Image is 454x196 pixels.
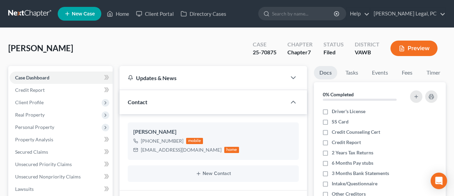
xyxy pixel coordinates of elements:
[396,66,418,79] a: Fees
[133,128,293,136] div: [PERSON_NAME]
[15,99,44,105] span: Client Profile
[10,183,113,195] a: Lawsuits
[355,48,379,56] div: VAWB
[347,8,370,20] a: Help
[15,87,45,93] span: Credit Report
[103,8,133,20] a: Home
[186,138,203,144] div: mobile
[10,171,113,183] a: Unsecured Nonpriority Claims
[332,129,380,135] span: Credit Counseling Cert
[72,11,95,17] span: New Case
[314,66,337,79] a: Docs
[355,41,379,48] div: District
[332,118,349,125] span: SS Card
[10,158,113,171] a: Unsecured Priority Claims
[8,43,73,53] span: [PERSON_NAME]
[224,147,239,153] div: home
[324,41,344,48] div: Status
[253,41,276,48] div: Case
[15,124,54,130] span: Personal Property
[15,149,48,155] span: Secured Claims
[324,48,344,56] div: Filed
[272,7,335,20] input: Search by name...
[10,146,113,158] a: Secured Claims
[332,180,377,187] span: Intake/Questionnaire
[128,74,278,81] div: Updates & News
[141,138,183,144] div: [PHONE_NUMBER]
[370,8,445,20] a: [PERSON_NAME] Legal, PC
[332,139,361,146] span: Credit Report
[15,112,45,118] span: Real Property
[141,146,222,153] div: [EMAIL_ADDRESS][DOMAIN_NAME]
[15,174,81,179] span: Unsecured Nonpriority Claims
[332,149,373,156] span: 2 Years Tax Returns
[323,91,354,97] strong: 0% Completed
[253,48,276,56] div: 25-70875
[332,160,373,166] span: 6 Months Pay stubs
[332,108,365,115] span: Driver's License
[10,133,113,146] a: Property Analysis
[15,75,49,80] span: Case Dashboard
[287,48,313,56] div: Chapter
[128,99,147,105] span: Contact
[421,66,446,79] a: Timer
[10,84,113,96] a: Credit Report
[10,72,113,84] a: Case Dashboard
[15,186,34,192] span: Lawsuits
[431,173,447,189] div: Open Intercom Messenger
[133,171,293,176] button: New Contact
[390,41,438,56] button: Preview
[366,66,394,79] a: Events
[177,8,230,20] a: Directory Cases
[332,170,389,177] span: 3 Months Bank Statements
[308,49,311,55] span: 7
[15,161,72,167] span: Unsecured Priority Claims
[287,41,313,48] div: Chapter
[15,137,53,142] span: Property Analysis
[340,66,364,79] a: Tasks
[133,8,177,20] a: Client Portal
